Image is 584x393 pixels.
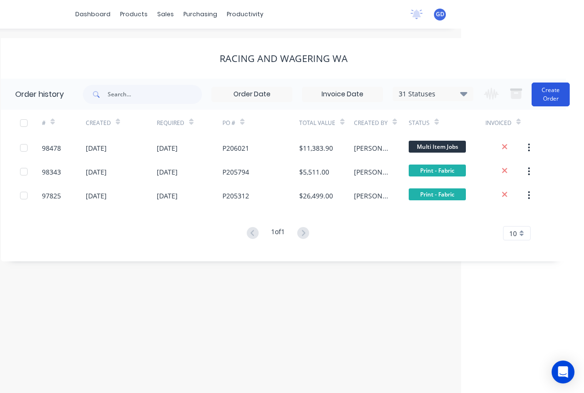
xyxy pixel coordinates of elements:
[532,83,570,106] button: Create Order
[409,119,430,127] div: Status
[409,188,466,200] span: Print - Fabric
[15,89,64,100] div: Order history
[157,167,178,177] div: [DATE]
[299,167,329,177] div: $5,511.00
[70,7,115,21] a: dashboard
[409,110,485,136] div: Status
[485,119,512,127] div: Invoiced
[212,87,292,102] input: Order Date
[86,143,107,153] div: [DATE]
[509,228,517,238] span: 10
[157,143,178,153] div: [DATE]
[409,165,466,176] span: Print - Fabric
[354,110,409,136] div: Created By
[157,119,184,127] div: Required
[299,143,333,153] div: $11,383.90
[222,191,249,201] div: P205312
[393,89,473,99] div: 31 Statuses
[299,110,354,136] div: Total Value
[354,143,390,153] div: [PERSON_NAME]
[299,191,333,201] div: $26,499.00
[222,7,268,21] div: productivity
[271,227,285,240] div: 1 of 1
[42,119,46,127] div: #
[152,7,179,21] div: sales
[302,87,383,102] input: Invoice Date
[299,119,335,127] div: Total Value
[354,167,390,177] div: [PERSON_NAME]
[222,110,299,136] div: PO #
[108,85,202,104] input: Search...
[354,119,388,127] div: Created By
[485,110,529,136] div: Invoiced
[179,7,222,21] div: purchasing
[222,167,249,177] div: P205794
[157,110,222,136] div: Required
[436,10,444,19] span: GD
[42,191,61,201] div: 97825
[86,110,157,136] div: Created
[86,191,107,201] div: [DATE]
[409,141,466,153] span: Multi Item Jobs
[552,361,574,383] div: Open Intercom Messenger
[115,7,152,21] div: products
[42,167,61,177] div: 98343
[354,191,390,201] div: [PERSON_NAME]
[157,191,178,201] div: [DATE]
[222,143,249,153] div: P206021
[42,110,86,136] div: #
[220,53,348,64] div: Racing and Wagering WA
[86,167,107,177] div: [DATE]
[86,119,111,127] div: Created
[42,143,61,153] div: 98478
[222,119,235,127] div: PO #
